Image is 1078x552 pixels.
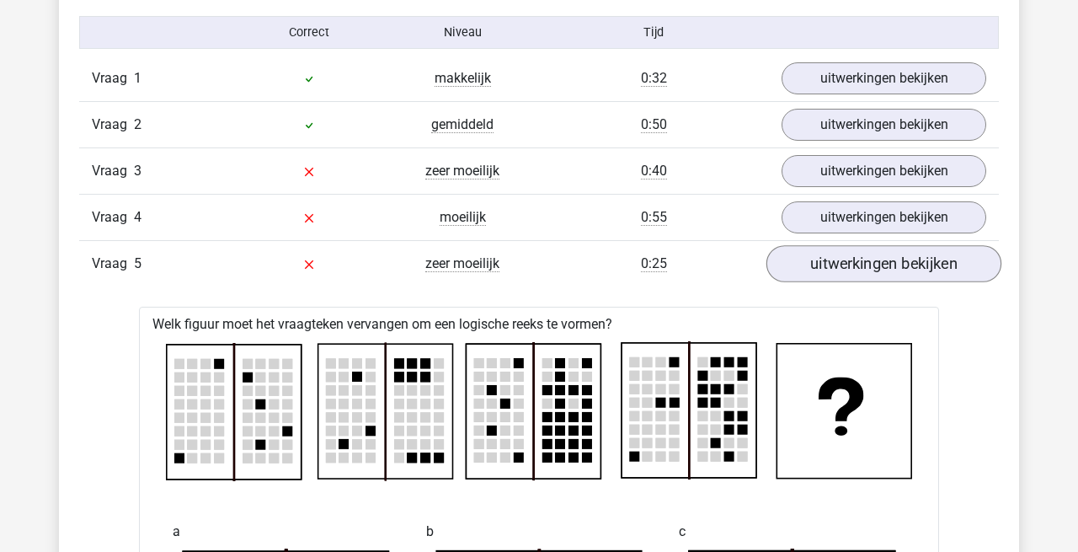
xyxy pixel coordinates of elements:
[134,70,141,86] span: 1
[134,116,141,132] span: 2
[641,209,667,226] span: 0:55
[134,209,141,225] span: 4
[426,515,434,549] span: b
[782,109,986,141] a: uitwerkingen bekijken
[134,163,141,179] span: 3
[641,116,667,133] span: 0:50
[641,255,667,272] span: 0:25
[92,68,134,88] span: Vraag
[92,207,134,228] span: Vraag
[782,201,986,233] a: uitwerkingen bekijken
[92,161,134,181] span: Vraag
[173,515,180,549] span: a
[440,209,486,226] span: moeilijk
[539,24,769,42] div: Tijd
[425,163,499,180] span: zeer moeilijk
[641,70,667,87] span: 0:32
[92,115,134,135] span: Vraag
[386,24,539,42] div: Niveau
[435,70,491,87] span: makkelijk
[431,116,494,133] span: gemiddeld
[679,515,686,549] span: c
[766,246,1001,283] a: uitwerkingen bekijken
[92,254,134,274] span: Vraag
[782,62,986,94] a: uitwerkingen bekijken
[641,163,667,180] span: 0:40
[425,255,499,272] span: zeer moeilijk
[782,155,986,187] a: uitwerkingen bekijken
[233,24,387,42] div: Correct
[134,255,141,271] span: 5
